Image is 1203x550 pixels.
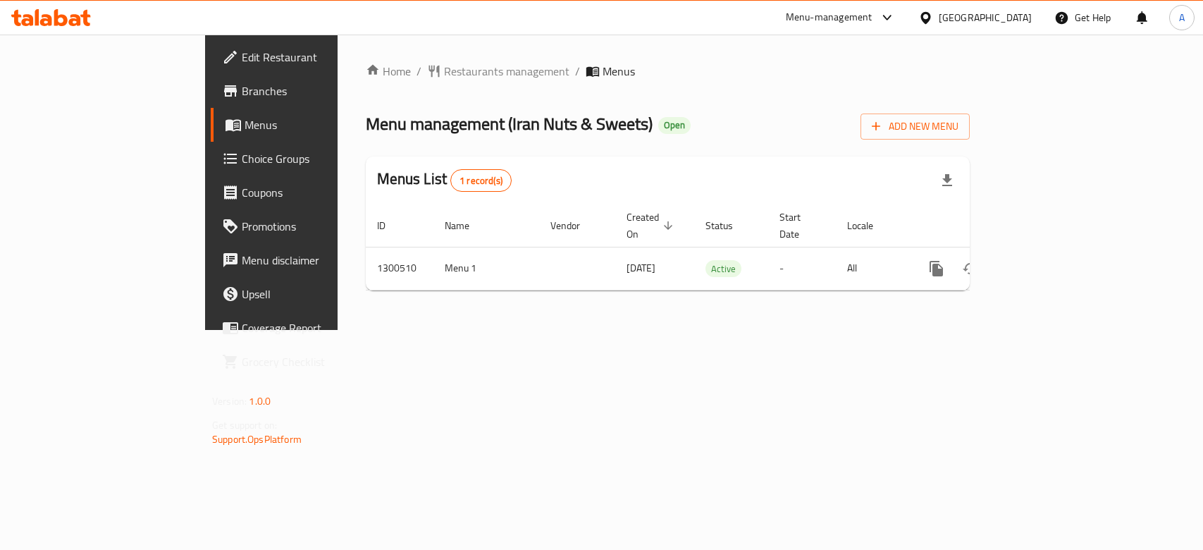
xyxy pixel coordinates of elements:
[444,63,569,80] span: Restaurants management
[872,118,958,135] span: Add New Menu
[658,119,691,131] span: Open
[550,217,598,234] span: Vendor
[211,345,406,379] a: Grocery Checklist
[245,116,395,133] span: Menus
[920,252,954,286] button: more
[242,150,395,167] span: Choice Groups
[575,63,580,80] li: /
[211,209,406,243] a: Promotions
[930,164,964,197] div: Export file
[366,204,1066,291] table: enhanced table
[705,261,741,277] span: Active
[366,63,970,80] nav: breadcrumb
[366,108,653,140] span: Menu management ( Iran Nuts & Sweets )
[377,217,404,234] span: ID
[211,40,406,74] a: Edit Restaurant
[939,10,1032,25] div: [GEOGRAPHIC_DATA]
[836,247,908,290] td: All
[450,169,512,192] div: Total records count
[211,142,406,176] a: Choice Groups
[211,74,406,108] a: Branches
[768,247,836,290] td: -
[786,9,872,26] div: Menu-management
[705,217,751,234] span: Status
[242,353,395,370] span: Grocery Checklist
[1179,10,1185,25] span: A
[427,63,569,80] a: Restaurants management
[211,243,406,277] a: Menu disclaimer
[779,209,819,243] span: Start Date
[242,286,395,302] span: Upsell
[211,108,406,142] a: Menus
[377,169,512,192] h2: Menus List
[705,260,741,277] div: Active
[242,252,395,269] span: Menu disclaimer
[445,217,488,234] span: Name
[433,247,539,290] td: Menu 1
[954,252,987,286] button: Change Status
[908,204,1066,248] th: Actions
[211,311,406,345] a: Coverage Report
[242,82,395,99] span: Branches
[451,174,511,188] span: 1 record(s)
[212,392,247,410] span: Version:
[860,114,970,140] button: Add New Menu
[627,259,655,277] span: [DATE]
[249,392,271,410] span: 1.0.0
[847,217,892,234] span: Locale
[627,209,677,243] span: Created On
[603,63,635,80] span: Menus
[658,117,691,134] div: Open
[242,49,395,66] span: Edit Restaurant
[242,319,395,336] span: Coverage Report
[212,416,277,434] span: Get support on:
[242,184,395,201] span: Coupons
[242,218,395,235] span: Promotions
[211,176,406,209] a: Coupons
[211,277,406,311] a: Upsell
[417,63,421,80] li: /
[212,430,302,448] a: Support.OpsPlatform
